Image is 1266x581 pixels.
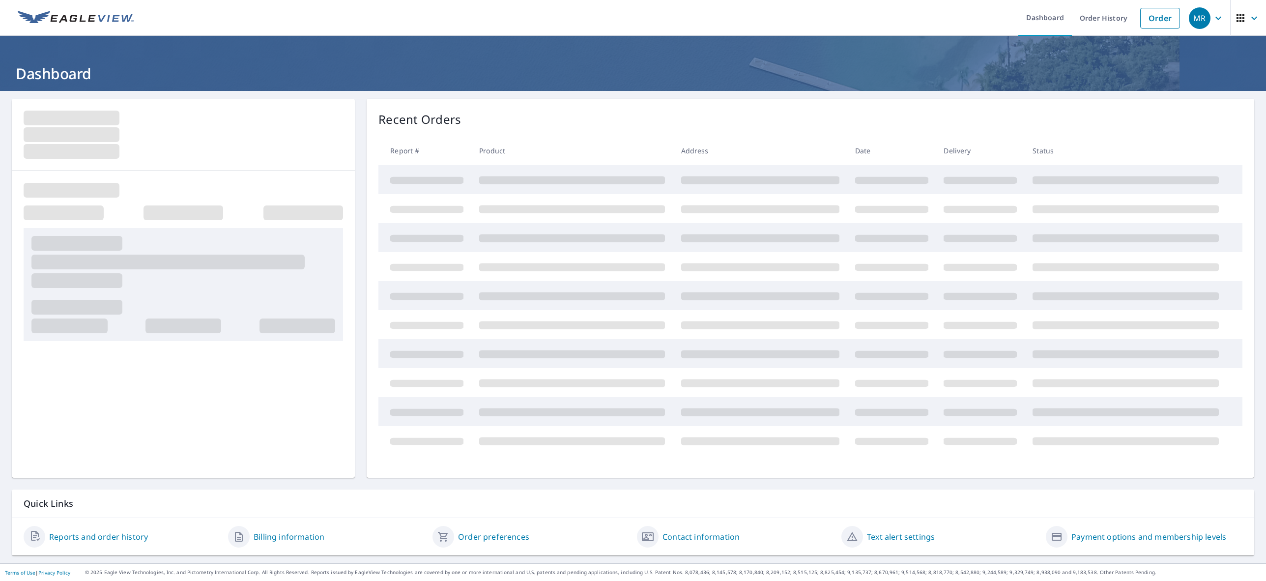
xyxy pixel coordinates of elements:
[12,63,1254,84] h1: Dashboard
[5,570,70,576] p: |
[49,531,148,543] a: Reports and order history
[24,497,1242,510] p: Quick Links
[254,531,324,543] a: Billing information
[378,136,471,165] th: Report #
[847,136,936,165] th: Date
[38,569,70,576] a: Privacy Policy
[458,531,529,543] a: Order preferences
[378,111,461,128] p: Recent Orders
[1140,8,1180,29] a: Order
[673,136,847,165] th: Address
[867,531,935,543] a: Text alert settings
[662,531,740,543] a: Contact information
[1025,136,1227,165] th: Status
[936,136,1025,165] th: Delivery
[1071,531,1226,543] a: Payment options and membership levels
[1189,7,1210,29] div: MR
[5,569,35,576] a: Terms of Use
[471,136,673,165] th: Product
[18,11,134,26] img: EV Logo
[85,569,1261,576] p: © 2025 Eagle View Technologies, Inc. and Pictometry International Corp. All Rights Reserved. Repo...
